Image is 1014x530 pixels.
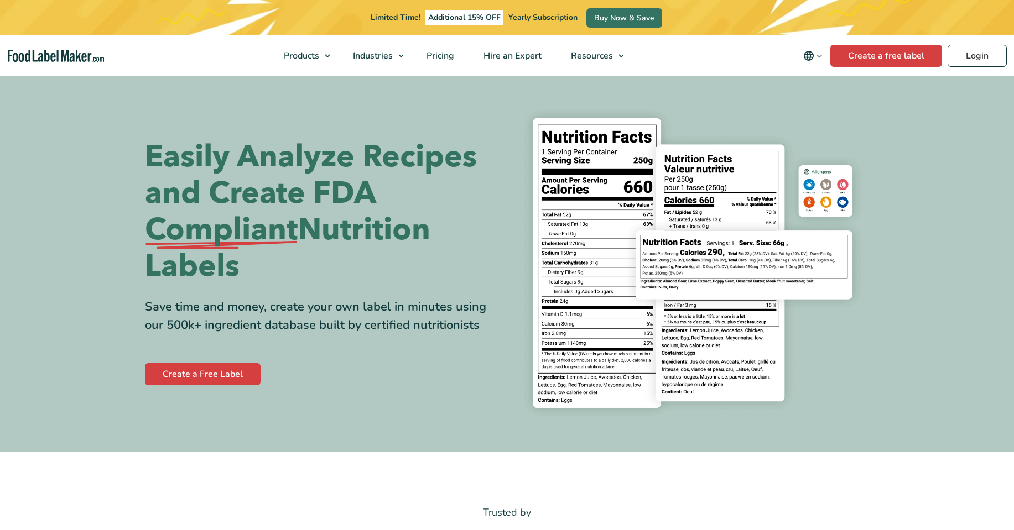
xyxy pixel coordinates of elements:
[371,12,420,23] span: Limited Time!
[508,12,578,23] span: Yearly Subscription
[339,35,409,76] a: Industries
[350,50,394,62] span: Industries
[280,50,320,62] span: Products
[145,212,298,248] span: Compliant
[425,10,503,25] span: Additional 15% OFF
[423,50,455,62] span: Pricing
[412,35,466,76] a: Pricing
[795,45,830,67] button: Change language
[557,35,630,76] a: Resources
[480,50,543,62] span: Hire an Expert
[145,139,499,285] h1: Easily Analyze Recipes and Create FDA Nutrition Labels
[145,363,261,385] a: Create a Free Label
[469,35,554,76] a: Hire an Expert
[586,8,662,28] a: Buy Now & Save
[145,505,870,521] p: Trusted by
[8,50,105,62] a: Food Label Maker homepage
[269,35,336,76] a: Products
[830,45,942,67] a: Create a free label
[568,50,614,62] span: Resources
[948,45,1007,67] a: Login
[145,298,499,334] div: Save time and money, create your own label in minutes using our 500k+ ingredient database built b...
